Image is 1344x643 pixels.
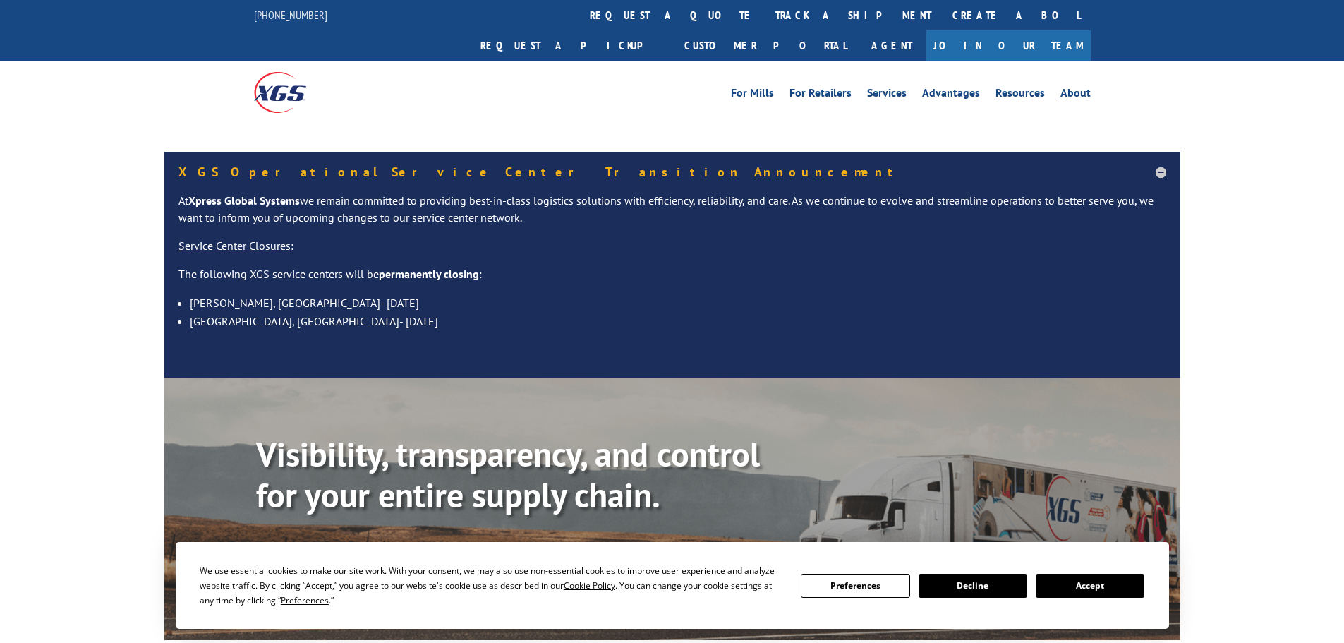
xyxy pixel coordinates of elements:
[674,30,857,61] a: Customer Portal
[178,239,293,253] u: Service Center Closures:
[281,594,329,606] span: Preferences
[178,193,1166,238] p: At we remain committed to providing best-in-class logistics solutions with efficiency, reliabilit...
[926,30,1091,61] a: Join Our Team
[801,574,909,598] button: Preferences
[254,8,327,22] a: [PHONE_NUMBER]
[200,563,784,608] div: We use essential cookies to make our site work. With your consent, we may also use non-essential ...
[995,88,1045,103] a: Resources
[190,294,1166,312] li: [PERSON_NAME], [GEOGRAPHIC_DATA]- [DATE]
[564,579,615,591] span: Cookie Policy
[1036,574,1144,598] button: Accept
[176,542,1169,629] div: Cookie Consent Prompt
[188,193,300,208] strong: Xpress Global Systems
[1060,88,1091,103] a: About
[867,88,907,103] a: Services
[922,88,980,103] a: Advantages
[857,30,926,61] a: Agent
[470,30,674,61] a: Request a pickup
[731,88,774,103] a: For Mills
[379,267,479,281] strong: permanently closing
[178,266,1166,294] p: The following XGS service centers will be :
[789,88,852,103] a: For Retailers
[178,166,1166,179] h5: XGS Operational Service Center Transition Announcement
[190,312,1166,330] li: [GEOGRAPHIC_DATA], [GEOGRAPHIC_DATA]- [DATE]
[256,432,760,517] b: Visibility, transparency, and control for your entire supply chain.
[919,574,1027,598] button: Decline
